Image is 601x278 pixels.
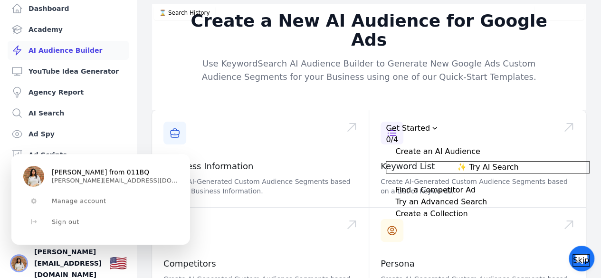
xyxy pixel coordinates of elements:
[52,177,178,184] p: [PERSON_NAME][EMAIL_ADDRESS][DOMAIN_NAME]
[457,162,518,173] span: ✨ Try AI Search
[163,259,216,268] a: Competitors
[386,123,590,267] div: Get Started
[8,208,129,227] a: Collections
[23,166,44,187] img: Kashish from 011BQ
[386,146,590,157] button: Collapse Checklist
[386,208,590,220] button: Expand Checklist
[573,255,589,266] span: Skip
[11,256,27,271] img: Kashish from 011BQ
[386,123,590,134] div: Drag to move checklist
[395,146,480,157] div: Create an AI Audience
[8,187,129,206] a: Channels
[386,184,590,196] button: Expand Checklist
[386,123,430,134] div: Get Started
[163,161,253,171] a: Business Information
[52,197,106,205] span: Manage account
[386,134,398,145] div: 0/4
[534,6,584,20] button: Video Tutorial
[8,104,129,123] a: AI Search
[8,166,129,185] a: Videos
[395,184,476,196] div: Find a Competitor Ad
[381,259,415,268] a: Persona
[8,20,129,39] a: Academy
[109,255,127,272] div: 🇺🇸
[154,6,215,20] button: ⌛️ Search History
[52,218,79,226] span: Sign out
[395,196,487,208] div: Try an Advanced Search
[187,57,552,84] p: Use KeywordSearch AI Audience Builder to Generate New Google Ads Custom Audience Segments for you...
[187,11,552,49] h2: Create a New AI Audience for Google Ads
[8,83,129,102] a: Agency Report
[386,196,590,208] button: Expand Checklist
[386,123,590,145] button: Collapse Checklist
[8,41,129,60] a: AI Audience Builder
[11,256,27,271] button: Close user button
[8,145,129,164] a: Ad Scripts
[52,168,149,177] span: [PERSON_NAME] from 011BQ
[395,208,467,220] div: Create a Collection
[8,125,129,144] a: Ad Spy
[381,161,435,171] a: Keyword List
[8,62,129,81] a: YouTube Idea Generator
[11,154,190,245] div: User button popover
